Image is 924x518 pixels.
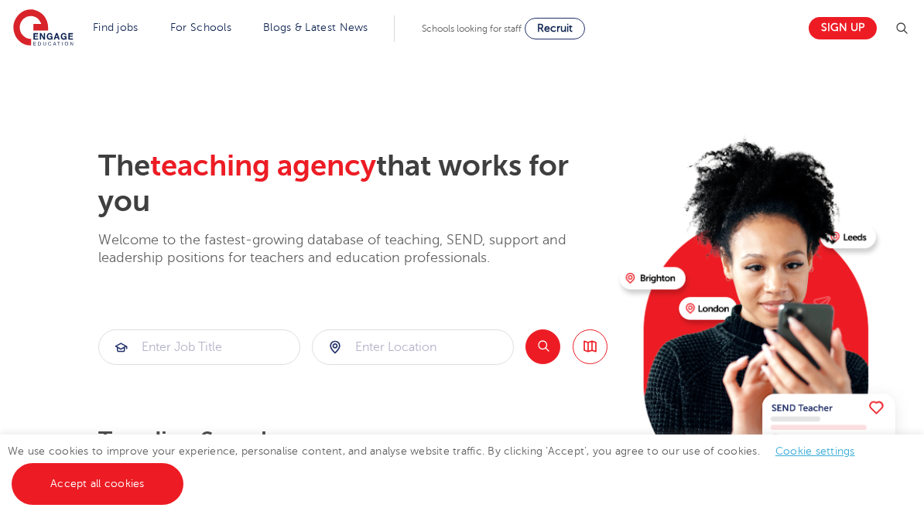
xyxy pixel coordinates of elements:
a: Cookie settings [775,445,855,457]
a: For Schools [170,22,231,33]
p: Welcome to the fastest-growing database of teaching, SEND, support and leadership positions for t... [98,231,607,268]
button: Search [525,329,560,364]
span: Schools looking for staff [422,23,522,34]
span: teaching agency [150,149,376,182]
input: Submit [313,330,513,364]
p: Trending searches [98,427,607,455]
img: Engage Education [13,9,74,48]
a: Sign up [809,17,877,39]
span: Recruit [537,22,573,34]
a: Blogs & Latest News [263,22,368,33]
span: We use cookies to improve your experience, personalise content, and analyse website traffic. By c... [8,445,871,489]
h2: The that works for you [98,148,607,220]
div: Submit [312,329,514,365]
a: Find jobs [93,22,139,33]
input: Submit [99,330,299,364]
a: Accept all cookies [12,463,183,505]
a: Recruit [525,18,585,39]
div: Submit [98,329,300,365]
